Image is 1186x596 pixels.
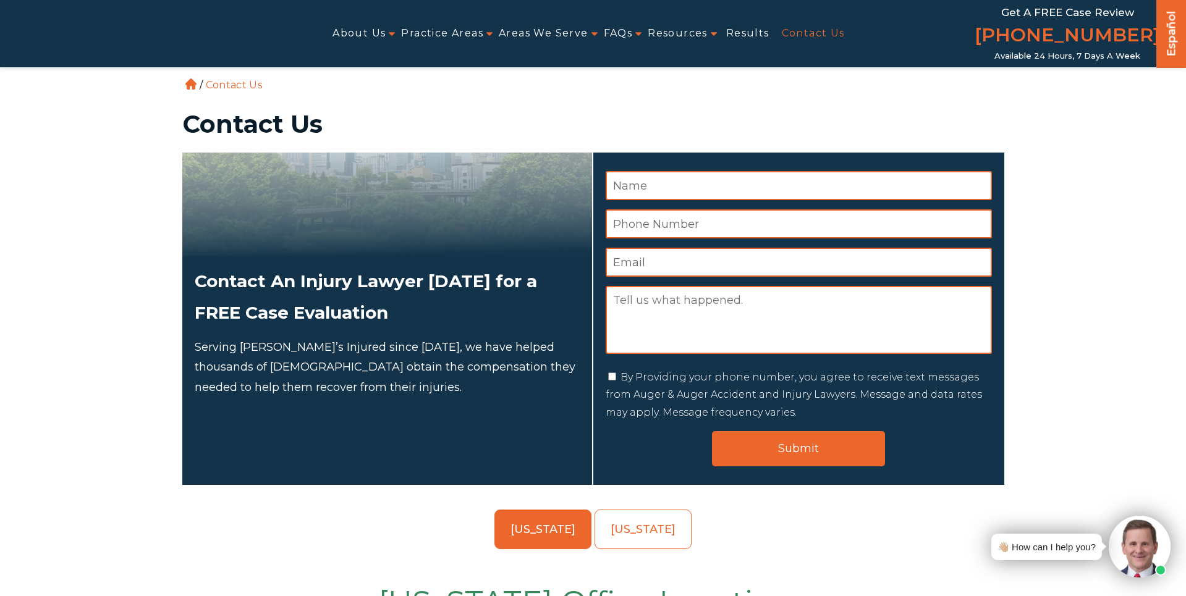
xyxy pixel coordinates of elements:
input: Phone Number [606,209,992,238]
img: Attorneys [182,153,592,256]
span: Available 24 Hours, 7 Days a Week [994,51,1140,61]
a: Resources [648,20,708,48]
a: Home [185,78,197,90]
a: [US_STATE] [595,510,692,549]
a: Contact Us [782,20,845,48]
img: Intaker widget Avatar [1109,516,1171,577]
a: [US_STATE] [494,510,591,549]
a: Results [726,20,769,48]
a: Practice Areas [401,20,483,48]
div: 👋🏼 How can I help you? [998,539,1096,555]
span: Get a FREE Case Review [1001,6,1134,19]
a: [PHONE_NUMBER] [975,22,1160,51]
img: Auger & Auger Accident and Injury Lawyers Logo [7,19,203,48]
h2: Contact An Injury Lawyer [DATE] for a FREE Case Evaluation [195,266,580,328]
a: FAQs [604,20,633,48]
a: Areas We Serve [499,20,588,48]
a: About Us [333,20,386,48]
input: Email [606,248,992,277]
input: Submit [712,431,885,466]
label: By Providing your phone number, you agree to receive text messages from Auger & Auger Accident an... [606,371,982,419]
h1: Contact Us [182,112,1004,136]
li: Contact Us [203,79,265,91]
p: Serving [PERSON_NAME]’s Injured since [DATE], we have helped thousands of [DEMOGRAPHIC_DATA] obta... [195,337,580,397]
input: Name [606,171,992,200]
